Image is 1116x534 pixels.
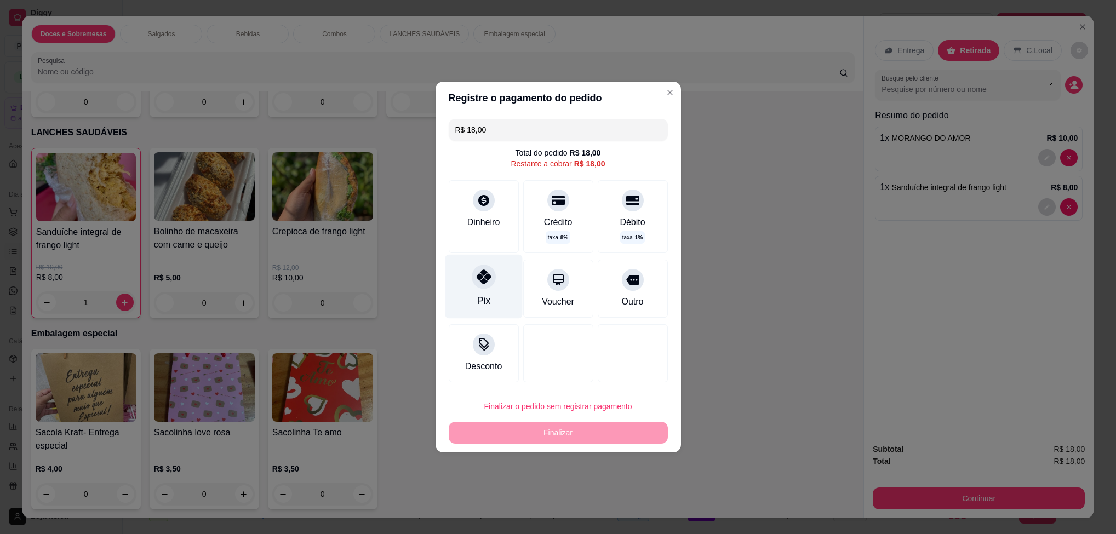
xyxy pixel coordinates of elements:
[511,158,605,169] div: Restante a cobrar
[477,294,490,308] div: Pix
[467,216,500,229] div: Dinheiro
[436,82,681,114] header: Registre o pagamento do pedido
[544,216,573,229] div: Crédito
[560,233,568,242] span: 8 %
[661,84,679,101] button: Close
[621,295,643,308] div: Outro
[516,147,601,158] div: Total do pedido
[455,119,661,141] input: Ex.: hambúrguer de cordeiro
[620,216,645,229] div: Débito
[542,295,574,308] div: Voucher
[570,147,601,158] div: R$ 18,00
[548,233,568,242] p: taxa
[449,395,668,417] button: Finalizar o pedido sem registrar pagamento
[574,158,605,169] div: R$ 18,00
[465,360,502,373] div: Desconto
[635,233,643,242] span: 1 %
[622,233,643,242] p: taxa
